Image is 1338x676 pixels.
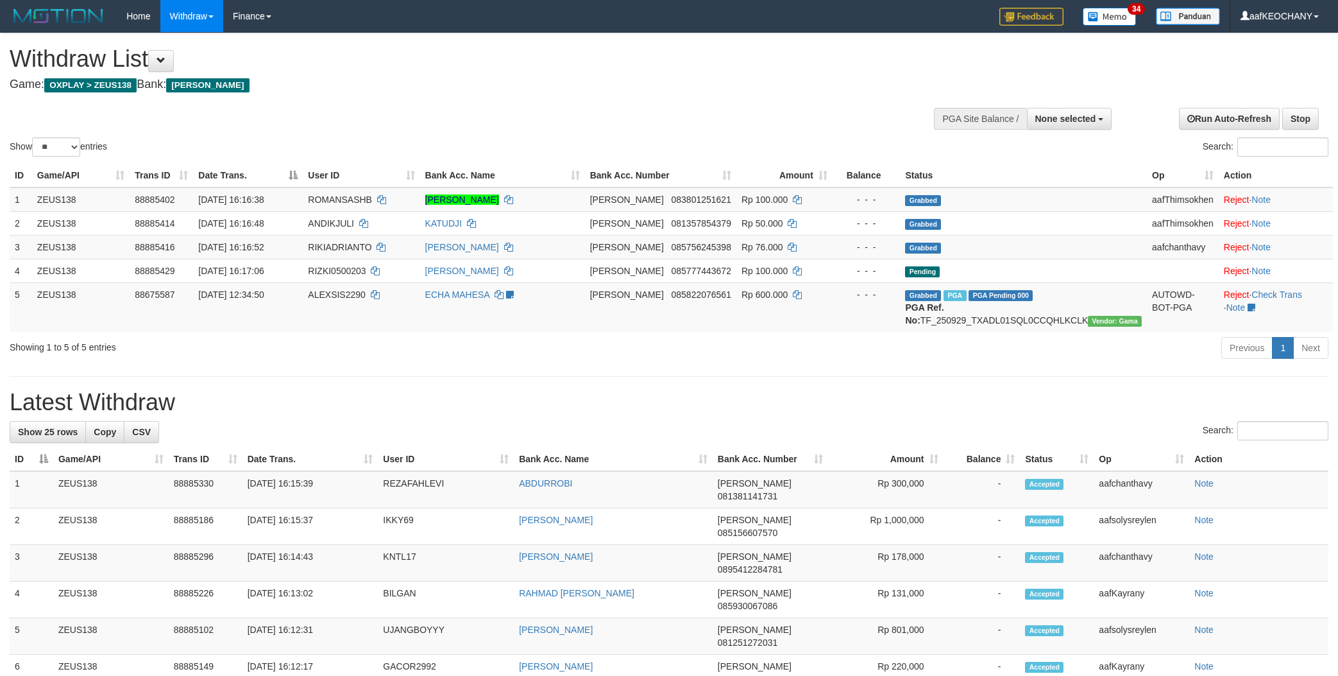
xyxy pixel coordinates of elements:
span: Copy 085156607570 to clipboard [718,528,777,538]
td: ZEUS138 [32,282,130,332]
span: 88885416 [135,242,174,252]
td: UJANGBOYYY [378,618,514,655]
th: Amount: activate to sort column ascending [828,447,944,471]
span: Accepted [1025,479,1063,490]
td: 5 [10,618,53,655]
th: Op: activate to sort column ascending [1094,447,1189,471]
td: 88885226 [169,582,242,618]
span: [PERSON_NAME] [718,478,792,489]
th: Status [900,164,1147,187]
span: Accepted [1025,516,1063,526]
span: Copy 085930067086 to clipboard [718,601,777,611]
span: [PERSON_NAME] [718,625,792,635]
td: 88885186 [169,508,242,545]
td: TF_250929_TXADL01SQL0CCQHLKCLK [900,282,1147,332]
a: Copy [85,421,124,443]
th: Date Trans.: activate to sort column descending [193,164,303,187]
span: PGA Pending [969,290,1033,301]
td: [DATE] 16:15:39 [242,471,378,508]
span: Copy 081251272031 to clipboard [718,637,777,648]
span: 88675587 [135,290,174,300]
th: Bank Acc. Number: activate to sort column ascending [585,164,736,187]
td: - [944,582,1020,618]
span: [PERSON_NAME] [718,515,792,525]
a: Note [1194,478,1214,489]
td: 4 [10,582,53,618]
td: ZEUS138 [32,235,130,259]
span: [PERSON_NAME] [718,588,792,598]
th: Date Trans.: activate to sort column ascending [242,447,378,471]
td: - [944,618,1020,655]
td: 88885330 [169,471,242,508]
th: Action [1189,447,1328,471]
a: [PERSON_NAME] [519,625,593,635]
td: - [944,471,1020,508]
a: ABDURROBI [519,478,572,489]
th: Balance [833,164,901,187]
a: Reject [1224,266,1249,276]
th: User ID: activate to sort column ascending [303,164,419,187]
a: Note [1251,242,1271,252]
span: Grabbed [905,243,941,254]
a: KATUDJI [425,218,462,229]
span: Accepted [1025,662,1063,673]
span: None selected [1035,114,1096,124]
a: Note [1194,625,1214,635]
span: Copy 083801251621 to clipboard [671,195,731,205]
a: Reject [1224,218,1249,229]
a: RAHMAD [PERSON_NAME] [519,588,634,598]
a: Note [1251,218,1271,229]
td: ZEUS138 [32,211,130,235]
td: aafchanthavy [1094,545,1189,582]
span: Copy 085822076561 to clipboard [671,290,731,300]
a: Next [1293,337,1328,359]
a: [PERSON_NAME] [519,661,593,672]
span: [PERSON_NAME] [718,661,792,672]
span: [PERSON_NAME] [590,242,664,252]
a: Reject [1224,242,1249,252]
a: 1 [1272,337,1294,359]
input: Search: [1237,421,1328,440]
a: Run Auto-Refresh [1179,108,1280,130]
th: Game/API: activate to sort column ascending [53,447,169,471]
h1: Latest Withdraw [10,390,1328,415]
div: - - - [838,217,895,230]
td: IKKY69 [378,508,514,545]
a: [PERSON_NAME] [425,242,499,252]
button: None selected [1027,108,1112,130]
span: 88885402 [135,195,174,205]
td: 2 [10,211,32,235]
th: ID: activate to sort column descending [10,447,53,471]
th: Bank Acc. Name: activate to sort column ascending [514,447,713,471]
a: ECHA MAHESA [425,290,489,300]
div: - - - [838,241,895,254]
span: Accepted [1025,552,1063,563]
img: Feedback.jpg [999,8,1063,26]
td: AUTOWD-BOT-PGA [1147,282,1219,332]
span: ROMANSASHB [308,195,372,205]
td: KNTL17 [378,545,514,582]
td: [DATE] 16:12:31 [242,618,378,655]
td: aafThimsokhen [1147,187,1219,212]
a: Previous [1221,337,1273,359]
a: [PERSON_NAME] [425,266,499,276]
span: RIZKI0500203 [308,266,366,276]
span: Copy 081357854379 to clipboard [671,218,731,229]
span: 88885429 [135,266,174,276]
th: Trans ID: activate to sort column ascending [169,447,242,471]
h4: Game: Bank: [10,78,879,91]
td: aafsolysreylen [1094,618,1189,655]
span: [DATE] 16:16:38 [198,195,264,205]
th: Action [1219,164,1333,187]
a: Stop [1282,108,1319,130]
span: [DATE] 16:16:48 [198,218,264,229]
span: Pending [905,266,940,277]
td: 88885102 [169,618,242,655]
a: [PERSON_NAME] [519,515,593,525]
td: Rp 1,000,000 [828,508,944,545]
span: Copy [94,427,116,437]
td: 5 [10,282,32,332]
td: · [1219,235,1333,259]
th: Bank Acc. Name: activate to sort column ascending [420,164,585,187]
th: Balance: activate to sort column ascending [944,447,1020,471]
